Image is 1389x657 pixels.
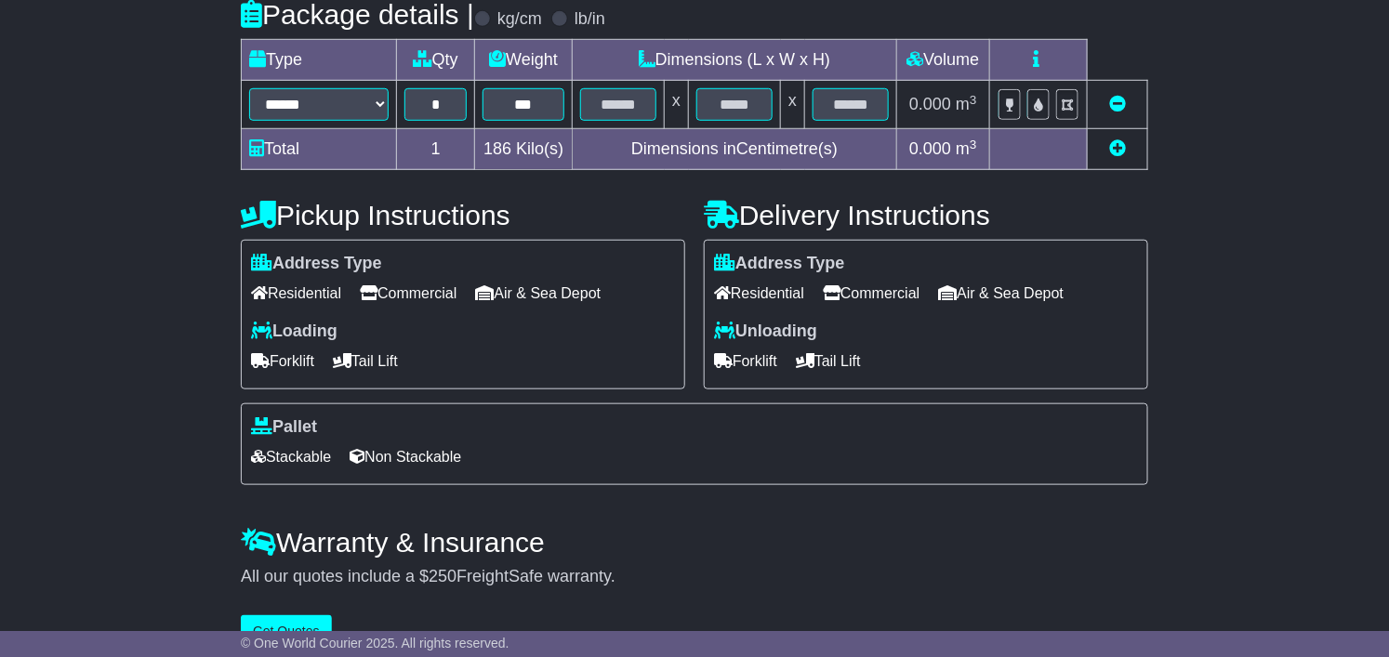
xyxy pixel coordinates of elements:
[397,129,475,170] td: 1
[714,347,777,375] span: Forklift
[796,347,861,375] span: Tail Lift
[823,279,919,308] span: Commercial
[909,95,951,113] span: 0.000
[350,442,461,471] span: Non Stackable
[781,81,805,129] td: x
[251,254,382,274] label: Address Type
[939,279,1065,308] span: Air & Sea Depot
[476,279,602,308] span: Air & Sea Depot
[475,40,573,81] td: Weight
[970,138,977,151] sup: 3
[896,40,989,81] td: Volume
[573,129,897,170] td: Dimensions in Centimetre(s)
[573,40,897,81] td: Dimensions (L x W x H)
[241,636,509,650] span: © One World Courier 2025. All rights reserved.
[970,93,977,107] sup: 3
[251,322,337,342] label: Loading
[704,200,1148,230] h4: Delivery Instructions
[251,417,317,438] label: Pallet
[397,40,475,81] td: Qty
[475,129,573,170] td: Kilo(s)
[429,567,456,585] span: 250
[241,200,685,230] h4: Pickup Instructions
[251,279,341,308] span: Residential
[333,347,398,375] span: Tail Lift
[714,254,845,274] label: Address Type
[241,615,332,648] button: Get Quotes
[575,9,605,30] label: lb/in
[360,279,456,308] span: Commercial
[241,567,1148,587] div: All our quotes include a $ FreightSafe warranty.
[483,139,511,158] span: 186
[241,527,1148,558] h4: Warranty & Insurance
[909,139,951,158] span: 0.000
[956,95,977,113] span: m
[956,139,977,158] span: m
[497,9,542,30] label: kg/cm
[714,322,817,342] label: Unloading
[242,40,397,81] td: Type
[251,347,314,375] span: Forklift
[1109,95,1126,113] a: Remove this item
[714,279,804,308] span: Residential
[242,129,397,170] td: Total
[251,442,331,471] span: Stackable
[665,81,689,129] td: x
[1109,139,1126,158] a: Add new item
